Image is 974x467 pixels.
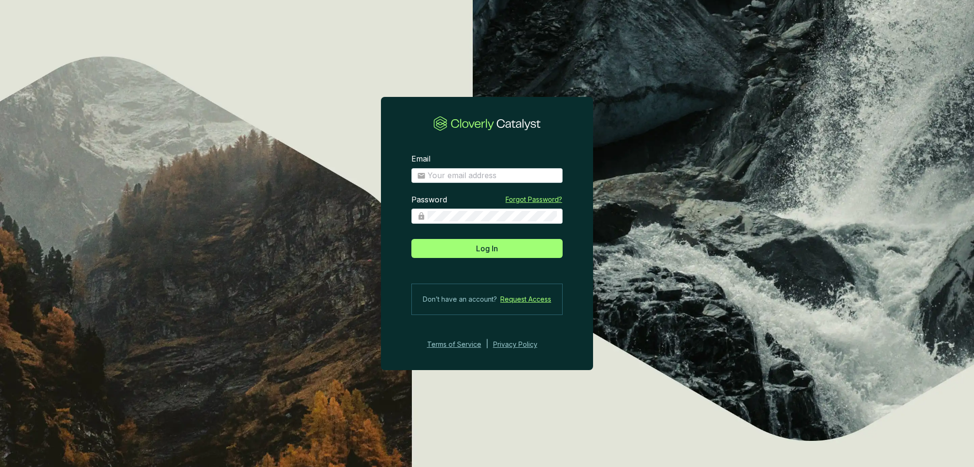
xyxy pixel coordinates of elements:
[424,339,481,350] a: Terms of Service
[500,294,551,305] a: Request Access
[411,154,430,164] label: Email
[423,294,497,305] span: Don’t have an account?
[428,171,557,181] input: Email
[411,195,447,205] label: Password
[411,239,563,258] button: Log In
[493,339,550,350] a: Privacy Policy
[486,339,488,350] div: |
[428,211,557,221] input: Password
[476,243,498,254] span: Log In
[506,195,562,204] a: Forgot Password?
